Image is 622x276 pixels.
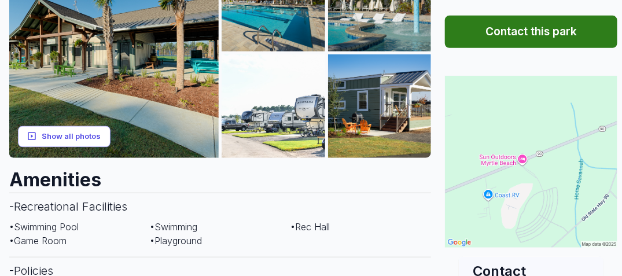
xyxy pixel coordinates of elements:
[328,54,432,158] img: AAcXr8qASm1ssugh_hkwCTd6cYS2IKSz2Xft7r21G1FYDb_9dUJ1ZjN3SDjJMnZpbawwosqD1eETySNLHPP1sMlWpBkv_2Xf8...
[9,221,79,233] span: • Swimming Pool
[150,221,197,233] span: • Swimming
[150,235,202,246] span: • Playground
[290,221,330,233] span: • Rec Hall
[9,235,67,246] span: • Game Room
[9,158,431,193] h2: Amenities
[445,16,617,48] button: Contact this park
[9,193,431,220] h3: - Recreational Facilities
[222,54,325,158] img: AAcXr8onCDOPPecVRU7csmqrgx57tBLnLfvAE3DBmUAGKmQURMod9laAwfFnnMIkgNqIPvg4AssgJH60I-LK4q95I51DAmARc...
[18,126,111,148] button: Show all photos
[445,76,617,248] img: Map for Carolina Pines RV Resort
